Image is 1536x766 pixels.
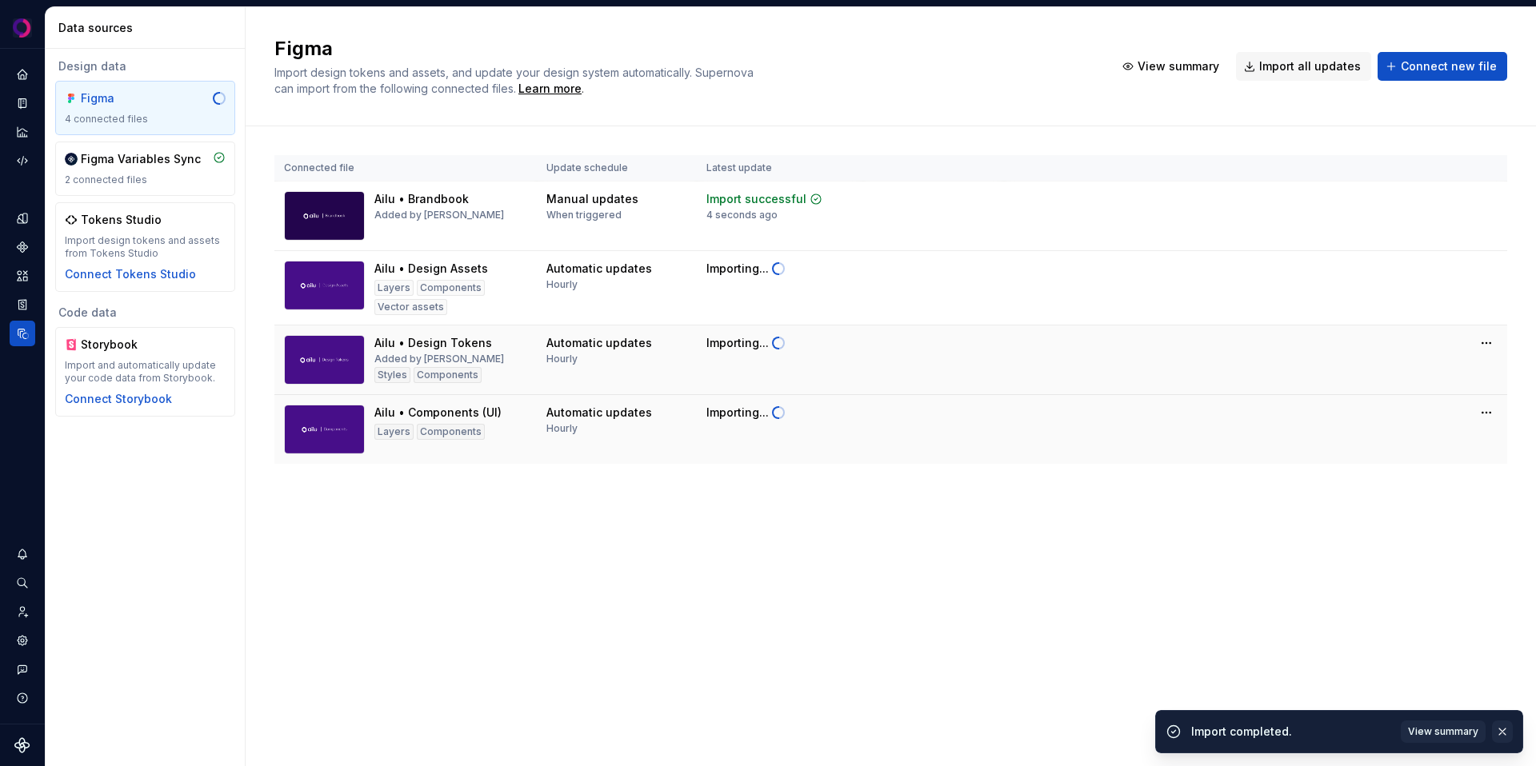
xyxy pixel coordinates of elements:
[516,83,584,95] span: .
[374,405,502,421] div: Ailu • Components (UI)
[81,212,162,228] div: Tokens Studio
[1114,52,1230,81] button: View summary
[374,424,414,440] div: Layers
[1378,52,1507,81] button: Connect new file
[65,174,226,186] div: 2 connected files
[274,66,757,95] span: Import design tokens and assets, and update your design system automatically. Supernova can impor...
[414,367,482,383] div: Components
[55,81,235,135] a: Figma4 connected files
[10,570,35,596] button: Search ⌘K
[274,36,1095,62] h2: Figma
[374,209,504,221] div: Added by [PERSON_NAME]
[10,599,35,624] a: Invite team
[546,405,652,421] div: Automatic updates
[13,18,32,38] img: ba6fafce-f1d4-4108-a56b-ef24082c2a5d.png
[10,292,35,317] a: Storybook stories
[546,278,578,291] div: Hourly
[374,191,469,207] div: Ailu • Brandbook
[518,81,582,97] a: Learn more
[706,261,769,277] div: Importing...
[417,424,485,440] div: Components
[10,62,35,87] a: Home
[10,205,35,231] a: Design tokens
[374,299,447,315] div: Vector assets
[537,155,697,182] th: Update schedule
[81,151,201,167] div: Figma Variables Sync
[1408,725,1478,738] span: View summary
[1191,724,1391,740] div: Import completed.
[274,155,537,182] th: Connected file
[81,90,158,106] div: Figma
[65,234,226,260] div: Import design tokens and assets from Tokens Studio
[374,261,488,277] div: Ailu • Design Assets
[65,113,226,126] div: 4 connected files
[55,142,235,196] a: Figma Variables Sync2 connected files
[65,391,172,407] button: Connect Storybook
[546,335,652,351] div: Automatic updates
[10,541,35,567] button: Notifications
[1401,58,1497,74] span: Connect new file
[55,327,235,417] a: StorybookImport and automatically update your code data from Storybook.Connect Storybook
[10,90,35,116] a: Documentation
[546,422,578,435] div: Hourly
[65,359,226,385] div: Import and automatically update your code data from Storybook.
[10,321,35,346] a: Data sources
[374,280,414,296] div: Layers
[10,148,35,174] a: Code automation
[1138,58,1219,74] span: View summary
[1236,52,1371,81] button: Import all updates
[546,209,622,221] div: When triggered
[706,191,806,207] div: Import successful
[65,266,196,282] button: Connect Tokens Studio
[374,367,410,383] div: Styles
[55,305,235,321] div: Code data
[55,58,235,74] div: Design data
[546,261,652,277] div: Automatic updates
[14,737,30,753] svg: Supernova Logo
[10,234,35,260] a: Components
[81,337,158,353] div: Storybook
[706,405,769,421] div: Importing...
[10,263,35,289] a: Assets
[706,209,778,221] div: 4 seconds ago
[10,628,35,653] a: Settings
[10,656,35,682] button: Contact support
[10,119,35,145] a: Analytics
[58,20,238,36] div: Data sources
[546,353,578,365] div: Hourly
[1401,720,1486,743] button: View summary
[1259,58,1361,74] span: Import all updates
[697,155,863,182] th: Latest update
[374,353,504,365] div: Added by [PERSON_NAME]
[374,335,492,351] div: Ailu • Design Tokens
[706,335,769,351] div: Importing...
[55,202,235,292] a: Tokens StudioImport design tokens and assets from Tokens StudioConnect Tokens Studio
[417,280,485,296] div: Components
[546,191,638,207] div: Manual updates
